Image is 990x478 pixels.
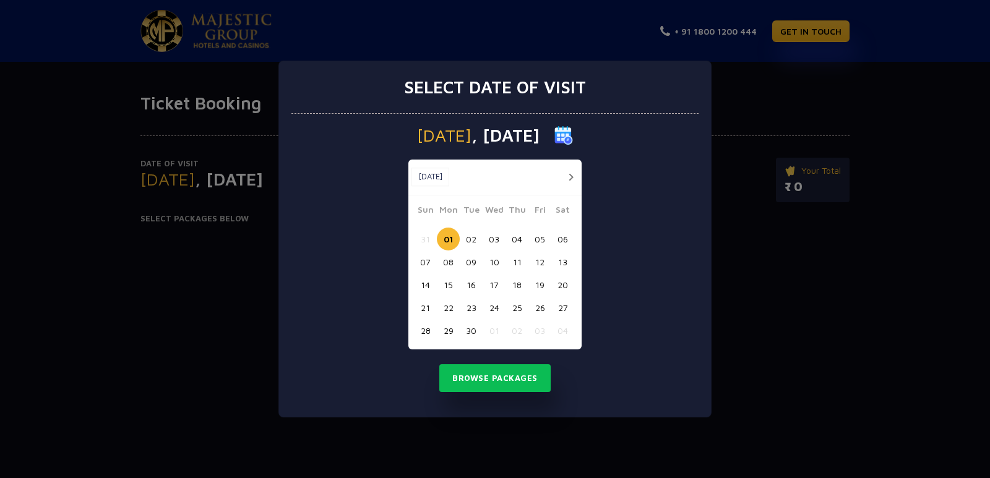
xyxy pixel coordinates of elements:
[414,228,437,250] button: 31
[483,296,506,319] button: 24
[414,203,437,220] span: Sun
[414,319,437,342] button: 28
[471,127,540,144] span: , [DATE]
[437,296,460,319] button: 22
[551,250,574,273] button: 13
[551,228,574,250] button: 06
[437,228,460,250] button: 01
[528,250,551,273] button: 12
[460,250,483,273] button: 09
[460,203,483,220] span: Tue
[551,319,574,342] button: 04
[528,296,551,319] button: 26
[554,126,573,145] img: calender icon
[528,203,551,220] span: Fri
[460,228,483,250] button: 02
[551,296,574,319] button: 27
[551,203,574,220] span: Sat
[460,296,483,319] button: 23
[460,273,483,296] button: 16
[414,273,437,296] button: 14
[437,273,460,296] button: 15
[414,250,437,273] button: 07
[437,319,460,342] button: 29
[528,273,551,296] button: 19
[528,228,551,250] button: 05
[439,364,551,393] button: Browse Packages
[483,319,506,342] button: 01
[483,250,506,273] button: 10
[528,319,551,342] button: 03
[506,203,528,220] span: Thu
[460,319,483,342] button: 30
[506,296,528,319] button: 25
[506,250,528,273] button: 11
[437,203,460,220] span: Mon
[506,273,528,296] button: 18
[417,127,471,144] span: [DATE]
[411,168,449,186] button: [DATE]
[414,296,437,319] button: 21
[506,228,528,250] button: 04
[506,319,528,342] button: 02
[483,273,506,296] button: 17
[483,203,506,220] span: Wed
[483,228,506,250] button: 03
[551,273,574,296] button: 20
[437,250,460,273] button: 08
[404,77,586,98] h3: Select date of visit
